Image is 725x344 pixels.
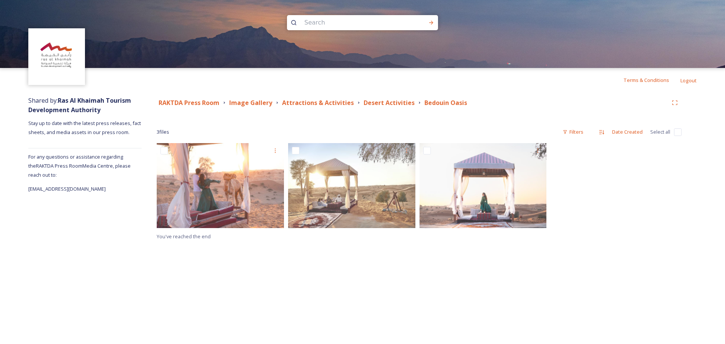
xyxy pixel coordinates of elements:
a: Terms & Conditions [623,76,680,85]
span: For any questions or assistance regarding the RAKTDA Press Room Media Centre, please reach out to: [28,153,131,178]
span: Logout [680,77,697,84]
span: Terms & Conditions [623,77,669,83]
img: Desert camp.jpg [420,143,547,228]
strong: Ras Al Khaimah Tourism Development Authority [28,96,131,114]
div: Filters [559,125,587,139]
span: Shared by: [28,96,131,114]
strong: RAKTDA Press Room [159,99,219,107]
strong: Desert Activities [364,99,415,107]
img: Couple desert camp.jpg [157,143,284,228]
strong: Attractions & Activities [282,99,354,107]
span: You've reached the end [157,233,211,240]
div: Date Created [608,125,646,139]
span: Select all [650,128,670,136]
span: 3 file s [157,128,169,136]
span: [EMAIL_ADDRESS][DOMAIN_NAME] [28,185,106,192]
img: Family in the desert.tif [288,143,415,228]
img: Logo_RAKTDA_RGB-01.png [29,29,84,84]
input: Search [301,14,404,31]
span: Stay up to date with the latest press releases, fact sheets, and media assets in our press room. [28,120,142,136]
strong: Image Gallery [229,99,272,107]
strong: Bedouin Oasis [424,99,467,107]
